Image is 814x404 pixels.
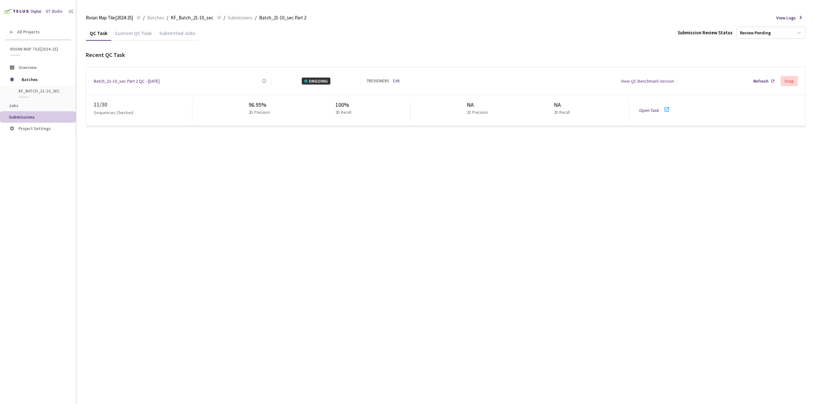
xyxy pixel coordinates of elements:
[784,79,794,84] div: Stop
[22,73,65,86] span: Batches
[335,109,351,116] p: 3D Recall
[86,14,133,22] span: Rivian Map Tile[2024-25]
[467,109,488,116] p: 2D Precision
[111,30,155,41] div: Custom QC Task
[18,65,37,70] span: Overview
[554,109,570,116] p: 2D Recall
[753,78,769,85] div: Refresh
[17,29,40,35] span: All Projects
[467,100,491,109] div: NA
[94,78,160,85] a: Batch_21-10_sec Part 2 QC - [DATE]
[9,103,18,108] span: Jobs
[18,126,51,131] span: Project Settings
[224,14,225,22] li: /
[155,30,199,41] div: Submitted Jobs
[86,51,806,59] div: Recent QC Task
[776,14,796,21] span: View Logs
[259,14,306,22] span: Batch_21-10_sec Part 2
[18,88,66,94] span: KF_Batch_21-10_sec
[94,100,192,109] div: 11 / 30
[86,30,111,41] div: QC Task
[10,46,67,52] span: Rivian Map Tile[2024-25]
[46,8,63,15] div: GT Studio
[621,78,674,85] div: View QC Benchmark Version
[94,109,133,116] p: Sequences Checked
[366,78,389,84] div: 7 REVIEWERS
[143,14,145,22] li: /
[226,14,254,21] a: Submissions
[255,14,257,22] li: /
[678,29,733,37] div: Submission Review Status
[249,100,272,109] div: 96.95%
[171,14,213,22] span: KF_Batch_21-10_sec
[639,107,659,113] a: Open Task
[302,78,330,85] div: ONGOING
[167,14,168,22] li: /
[147,14,164,22] span: Batches
[554,100,572,109] div: NA
[228,14,252,22] span: Submissions
[335,100,354,109] div: 100%
[249,109,270,116] p: 3D Precision
[146,14,165,21] a: Batches
[9,114,35,120] span: Submissions
[393,78,400,84] a: Edit
[740,30,771,36] div: Review Pending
